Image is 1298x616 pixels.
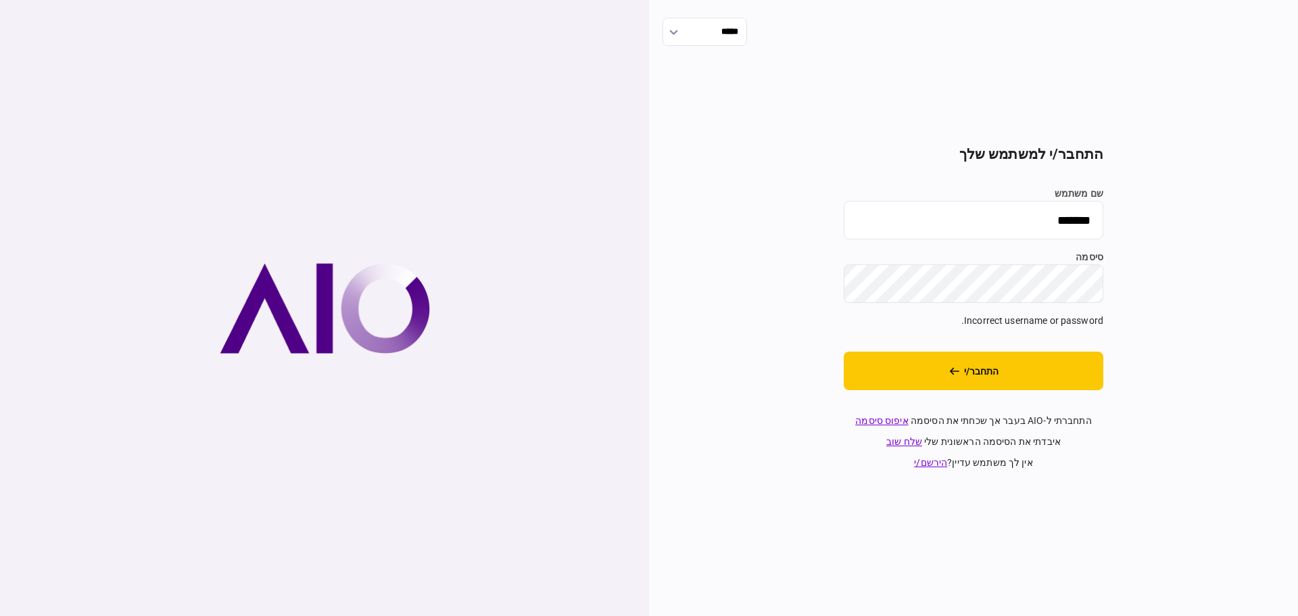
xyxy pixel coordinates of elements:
[844,187,1103,201] label: שם משתמש
[844,201,1103,239] input: שם משתמש
[844,435,1103,449] div: איבדתי את הסיסמה הראשונית שלי
[663,18,747,46] input: הראה אפשרויות בחירת שפה
[220,263,430,354] img: AIO company logo
[844,146,1103,163] h2: התחבר/י למשתמש שלך
[886,436,922,447] a: שלח שוב
[914,457,947,468] a: הירשם/י
[844,314,1103,328] div: Incorrect username or password.
[844,264,1103,303] input: סיסמה
[844,352,1103,390] button: התחבר/י
[844,456,1103,470] div: אין לך משתמש עדיין ?
[844,250,1103,264] label: סיסמה
[855,415,908,426] a: איפוס סיסמה
[844,414,1103,428] div: התחברתי ל-AIO בעבר אך שכחתי את הסיסמה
